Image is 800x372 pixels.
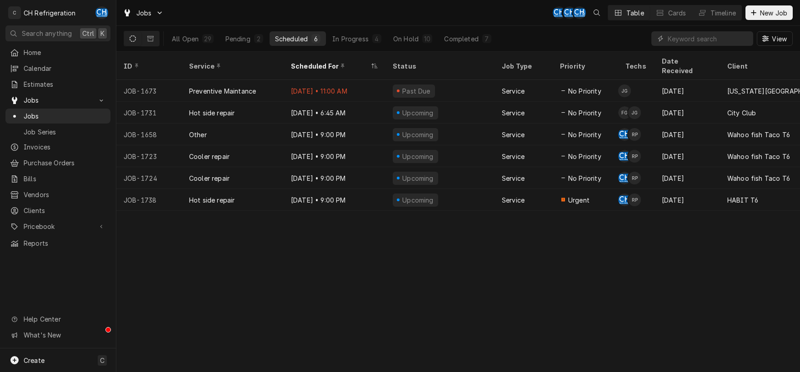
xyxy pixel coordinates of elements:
[568,195,590,205] span: Urgent
[24,79,106,89] span: Estimates
[24,111,106,121] span: Jobs
[24,330,105,340] span: What's New
[502,61,545,71] div: Job Type
[618,84,631,97] div: JG
[5,171,110,186] a: Bills
[568,152,601,161] span: No Priority
[189,61,275,71] div: Service
[618,84,631,97] div: Josh Galindo's Avatar
[189,108,235,118] div: Hot side repair
[291,61,369,71] div: Scheduled For
[24,95,92,105] span: Jobs
[5,312,110,327] a: Go to Help Center
[5,203,110,218] a: Clients
[628,193,641,206] div: Ruben Perez's Avatar
[618,193,631,206] div: Chris Hiraga's Avatar
[116,80,182,102] div: JOB-1673
[24,8,76,18] div: CH Refrigeration
[5,45,110,60] a: Home
[116,167,182,189] div: JOB-1724
[393,61,485,71] div: Status
[225,34,250,44] div: Pending
[568,86,601,96] span: No Priority
[626,8,644,18] div: Table
[568,174,601,183] span: No Priority
[313,34,319,44] div: 6
[628,128,641,141] div: RP
[444,34,478,44] div: Completed
[8,6,21,19] div: C
[24,222,92,231] span: Pricebook
[618,106,631,119] div: Fred Gonzalez's Avatar
[5,93,110,108] a: Go to Jobs
[625,61,647,71] div: Techs
[618,172,631,184] div: CH
[668,31,749,46] input: Keyword search
[82,29,94,38] span: Ctrl
[758,8,789,18] span: New Job
[116,124,182,145] div: JOB-1658
[284,189,385,211] div: [DATE] • 9:00 PM
[628,172,641,184] div: Ruben Perez's Avatar
[727,130,790,139] div: Wahoo fish Taco T6
[668,8,686,18] div: Cards
[189,152,230,161] div: Cooler repair
[119,5,167,20] a: Go to Jobs
[628,106,641,119] div: Josh Galindo's Avatar
[628,172,641,184] div: RP
[628,106,641,119] div: JG
[628,193,641,206] div: RP
[502,174,525,183] div: Service
[5,61,110,76] a: Calendar
[5,236,110,251] a: Reports
[401,130,435,139] div: Upcoming
[24,48,106,57] span: Home
[124,61,173,71] div: ID
[24,158,106,168] span: Purchase Orders
[24,206,106,215] span: Clients
[618,193,631,206] div: CH
[655,167,720,189] div: [DATE]
[24,238,106,248] span: Reports
[401,174,435,183] div: Upcoming
[172,34,199,44] div: All Open
[5,25,110,41] button: Search anythingCtrlK
[284,124,385,145] div: [DATE] • 9:00 PM
[618,172,631,184] div: Chris Hiraga's Avatar
[5,77,110,92] a: Estimates
[770,34,789,44] span: View
[100,29,105,38] span: K
[502,130,525,139] div: Service
[284,80,385,102] div: [DATE] • 11:00 AM
[618,150,631,163] div: CH
[401,86,432,96] div: Past Due
[100,356,105,365] span: C
[5,327,110,342] a: Go to What's New
[727,174,790,183] div: Wahoo fish Taco T6
[424,34,430,44] div: 10
[563,6,576,19] div: CH
[95,6,108,19] div: Chris Hiraga's Avatar
[618,106,631,119] div: FG
[95,6,108,19] div: CH
[24,357,45,364] span: Create
[563,6,576,19] div: Chris Hiraga's Avatar
[655,124,720,145] div: [DATE]
[568,130,601,139] span: No Priority
[727,195,758,205] div: HABIT T6
[655,145,720,167] div: [DATE]
[727,152,790,161] div: Wahoo fish Taco T6
[757,31,793,46] button: View
[284,102,385,124] div: [DATE] • 6:45 AM
[24,64,106,73] span: Calendar
[401,152,435,161] div: Upcoming
[374,34,380,44] div: 4
[5,155,110,170] a: Purchase Orders
[590,5,604,20] button: Open search
[745,5,793,20] button: New Job
[573,6,586,19] div: Chris Hiraga's Avatar
[618,128,631,141] div: Chris Hiraga's Avatar
[275,34,308,44] div: Scheduled
[502,108,525,118] div: Service
[189,130,207,139] div: Other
